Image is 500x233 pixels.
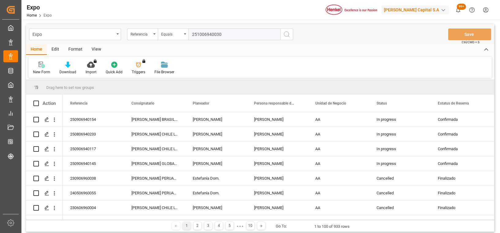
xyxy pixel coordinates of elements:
div: AA [308,156,369,171]
div: [PERSON_NAME] CHILE LTDA. [124,127,185,141]
div: 240506960055 [63,186,124,200]
div: AA [308,112,369,127]
div: [PERSON_NAME] [247,215,308,230]
div: [PERSON_NAME] [247,171,308,185]
span: Referencia [70,101,87,105]
div: Press SPACE to select this row. [26,112,63,127]
div: 2 [194,222,201,230]
div: AA [308,215,369,230]
div: Estefanía Dom. [185,171,247,185]
button: open menu [29,29,121,40]
div: In progress [369,156,430,171]
div: [PERSON_NAME] [247,112,308,127]
div: Press SPACE to select this row. [26,201,63,215]
span: Ctrl/CMD + S [462,40,479,44]
div: 1 to 100 of 933 rows [314,223,350,230]
div: 250906940117 [63,142,124,156]
div: AA [308,127,369,141]
div: Expo [32,30,114,38]
div: [PERSON_NAME] [185,127,247,141]
div: [PERSON_NAME] PERUANA, S.A. [124,171,185,185]
div: Download [59,69,76,75]
div: ● ● ● [237,224,243,228]
div: [PERSON_NAME] PERUANA, S.A. [124,186,185,200]
div: In progress [369,215,430,230]
div: Press SPACE to select this row. [26,215,63,230]
div: [PERSON_NAME] [185,112,247,127]
div: Press SPACE to select this row. [26,142,63,156]
div: 1 [183,222,191,230]
button: [PERSON_NAME] Capital S.A [381,4,451,16]
button: open menu [158,29,188,40]
button: Save [448,29,491,40]
div: [PERSON_NAME] [185,201,247,215]
div: In progress [369,142,430,156]
div: [PERSON_NAME] [185,142,247,156]
div: Press SPACE to select this row. [26,171,63,186]
div: [PERSON_NAME] CHILE LTDA. [124,142,185,156]
div: [PERSON_NAME] [247,186,308,200]
div: [PERSON_NAME] [247,156,308,171]
button: show 101 new notifications [451,3,465,17]
div: Finalizado [438,171,484,185]
div: 250806940233 [63,127,124,141]
div: [PERSON_NAME] [247,127,308,141]
div: 10 [247,222,254,230]
div: Edit [47,44,64,55]
div: 4 [215,222,223,230]
div: Confirmada [438,157,484,171]
span: Drag here to set row groups [46,85,94,90]
span: 99+ [457,4,466,10]
div: Confirmada [438,216,484,230]
div: Home [26,44,47,55]
div: Action [43,101,56,106]
div: [PERSON_NAME] [185,156,247,171]
div: 230906960038 [63,171,124,185]
div: Finalizado [438,186,484,200]
span: Persona responsable de seguimiento [254,101,295,105]
div: Cancelled [369,171,430,185]
div: AA [308,201,369,215]
div: Equals [161,30,182,37]
div: 250906940154 [63,112,124,127]
div: [PERSON_NAME] [247,201,308,215]
div: Finalizado [438,201,484,215]
div: Press SPACE to select this row. [26,186,63,201]
div: [PERSON_NAME] GLOBAL SUPPLY CHAIN B.V [124,156,185,171]
div: Estefanía Dom. [185,186,247,200]
div: Confirmada [438,113,484,127]
span: Unidad de Negocio [315,101,346,105]
span: Planeador [193,101,209,105]
div: [PERSON_NAME] GLOBAL SUPPLY CHAIN B.V [124,215,185,230]
div: Quick Add [106,69,123,75]
button: search button [280,29,293,40]
div: In progress [369,127,430,141]
div: 3 [204,222,212,230]
div: Press SPACE to select this row. [26,156,63,171]
div: [PERSON_NAME] [247,142,308,156]
div: AA [308,186,369,200]
div: Format [64,44,87,55]
span: Consignatario [131,101,154,105]
div: Expo [27,3,52,12]
div: Confirmada [438,127,484,141]
div: 230606960004 [63,201,124,215]
div: Cancelled [369,186,430,200]
div: File Browser [154,69,174,75]
img: Henkel%20logo.jpg_1689854090.jpg [326,5,377,15]
button: open menu [127,29,158,40]
div: In progress [369,112,430,127]
span: Estatus de Reserva [438,101,469,105]
a: Home [27,13,37,17]
div: 250906940145 [63,156,124,171]
div: Cancelled [369,201,430,215]
div: [PERSON_NAME] CHILE LTDA. [124,201,185,215]
input: Type to search [188,29,280,40]
div: New Form [33,69,50,75]
div: [PERSON_NAME] Capital S.A [381,6,449,14]
div: 5 [226,222,233,230]
div: 250806960042 [63,215,124,230]
div: [PERSON_NAME] [185,215,247,230]
button: Help Center [465,3,479,17]
div: [PERSON_NAME] BRASIL LTDA. [124,112,185,127]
